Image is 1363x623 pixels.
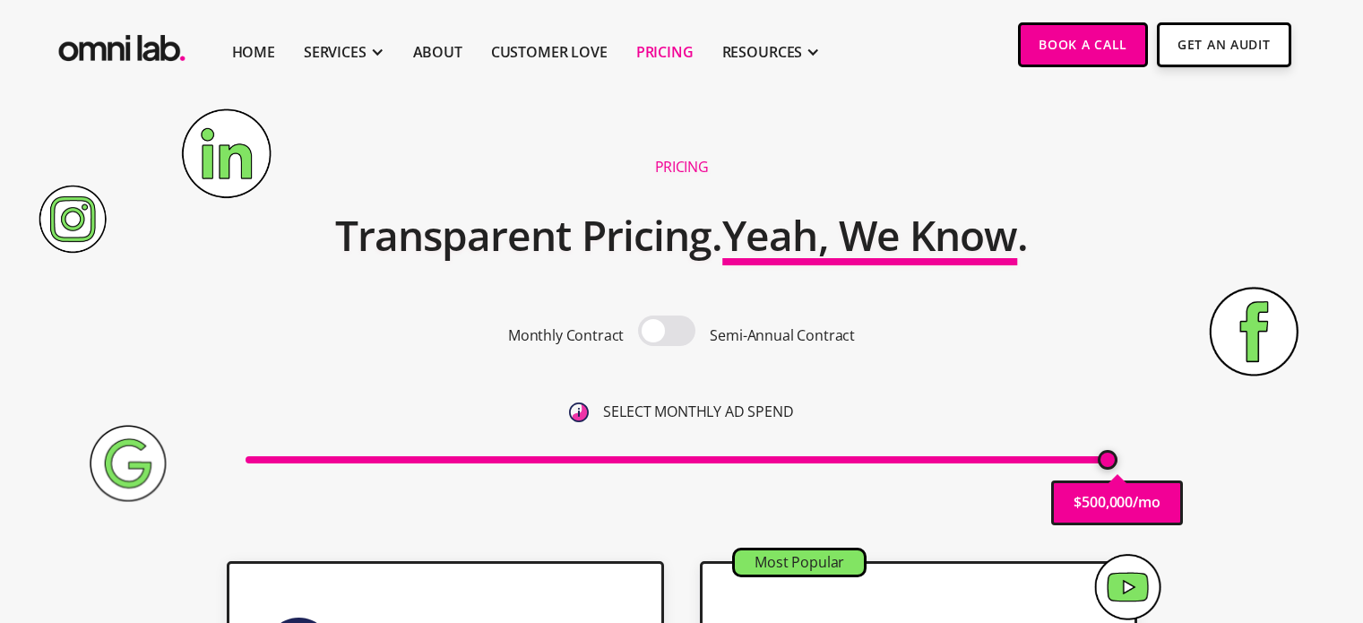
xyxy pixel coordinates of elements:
a: Home [232,41,275,63]
p: Semi-Annual Contract [710,324,855,348]
a: Book a Call [1018,22,1148,67]
div: RESOURCES [722,41,803,63]
h1: Pricing [655,158,709,177]
p: Monthly Contract [508,324,624,348]
a: Get An Audit [1157,22,1290,67]
img: 6410812402e99d19b372aa32_omni-nav-info.svg [569,402,589,422]
p: SELECT MONTHLY AD SPEND [603,400,793,424]
div: SERVICES [304,41,367,63]
a: Customer Love [491,41,608,63]
a: home [55,22,189,66]
a: About [413,41,462,63]
h2: Transparent Pricing. . [335,200,1029,272]
a: Pricing [636,41,694,63]
iframe: Chat Widget [1041,416,1363,623]
img: Omni Lab: B2B SaaS Demand Generation Agency [55,22,189,66]
span: Yeah, We Know [722,207,1017,263]
div: Most Popular [735,550,864,575]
